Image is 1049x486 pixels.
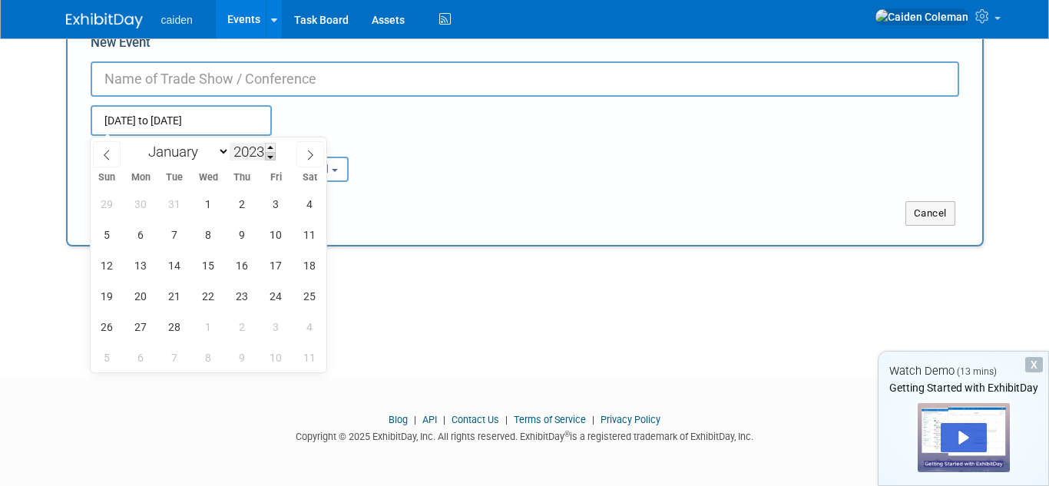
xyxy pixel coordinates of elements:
span: March 3, 2023 [261,312,291,342]
span: | [501,414,511,425]
a: Contact Us [452,414,499,425]
span: February 4, 2023 [295,189,325,219]
span: January 29, 2023 [92,189,122,219]
span: January 30, 2023 [126,189,156,219]
span: March 10, 2023 [261,342,291,372]
span: February 7, 2023 [160,220,190,250]
img: ExhibitDay [66,13,143,28]
span: February 1, 2023 [194,189,223,219]
span: March 2, 2023 [227,312,257,342]
span: Mon [124,173,157,183]
input: Start Date - End Date [91,105,272,136]
a: API [422,414,437,425]
span: February 24, 2023 [261,281,291,311]
span: February 12, 2023 [92,250,122,280]
span: February 17, 2023 [261,250,291,280]
span: | [439,414,449,425]
span: February 5, 2023 [92,220,122,250]
span: February 10, 2023 [261,220,291,250]
span: February 25, 2023 [295,281,325,311]
select: Month [141,142,230,161]
span: February 9, 2023 [227,220,257,250]
input: Name of Trade Show / Conference [91,61,959,97]
span: Tue [157,173,191,183]
span: February 3, 2023 [261,189,291,219]
span: March 11, 2023 [295,342,325,372]
label: New Event [91,34,151,58]
div: Dismiss [1025,357,1043,372]
span: February 19, 2023 [92,281,122,311]
span: February 20, 2023 [126,281,156,311]
span: February 14, 2023 [160,250,190,280]
button: Cancel [905,201,955,226]
div: Play [941,423,987,452]
span: Thu [225,173,259,183]
span: March 4, 2023 [295,312,325,342]
a: Privacy Policy [601,414,660,425]
span: February 21, 2023 [160,281,190,311]
a: Blog [389,414,408,425]
span: Fri [259,173,293,183]
span: March 7, 2023 [160,342,190,372]
span: (13 mins) [957,366,997,377]
span: Sun [91,173,124,183]
sup: ® [564,430,570,438]
span: February 23, 2023 [227,281,257,311]
span: February 22, 2023 [194,281,223,311]
span: February 8, 2023 [194,220,223,250]
div: Attendance / Format: [91,136,221,156]
img: Caiden Coleman [875,8,969,25]
div: Participation: [244,136,375,156]
div: Watch Demo [879,363,1048,379]
span: Wed [191,173,225,183]
span: February 13, 2023 [126,250,156,280]
span: February 27, 2023 [126,312,156,342]
span: February 18, 2023 [295,250,325,280]
span: January 31, 2023 [160,189,190,219]
span: February 26, 2023 [92,312,122,342]
a: Terms of Service [514,414,586,425]
span: February 2, 2023 [227,189,257,219]
span: | [410,414,420,425]
span: March 5, 2023 [92,342,122,372]
span: February 16, 2023 [227,250,257,280]
span: February 6, 2023 [126,220,156,250]
span: | [588,414,598,425]
span: February 15, 2023 [194,250,223,280]
div: Getting Started with ExhibitDay [879,380,1048,395]
span: March 9, 2023 [227,342,257,372]
span: March 6, 2023 [126,342,156,372]
input: Year [230,143,276,160]
span: February 28, 2023 [160,312,190,342]
span: March 8, 2023 [194,342,223,372]
span: March 1, 2023 [194,312,223,342]
span: caiden [161,14,193,26]
span: Sat [293,173,326,183]
span: February 11, 2023 [295,220,325,250]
